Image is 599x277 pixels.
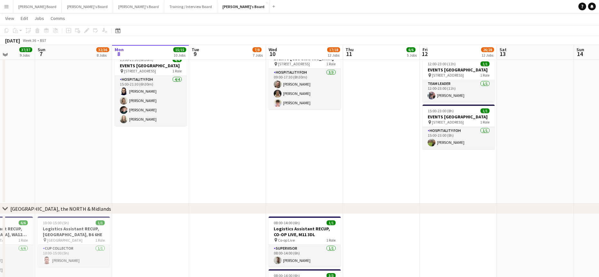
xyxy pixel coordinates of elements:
[40,38,46,43] div: BST
[21,15,28,21] span: Edit
[423,114,495,120] h3: EVENTS [GEOGRAPHIC_DATA]
[428,61,456,66] span: 12:00-23:00 (11h)
[19,220,28,225] span: 6/6
[481,53,494,58] div: 12 Jobs
[432,120,464,125] span: [STREET_ADDRESS]
[174,53,186,58] div: 10 Jobs
[269,47,277,52] span: Wed
[51,15,65,21] span: Comms
[19,47,32,52] span: 37/37
[172,69,182,73] span: 1 Role
[480,108,490,113] span: 1/1
[115,47,124,52] span: Mon
[97,53,109,58] div: 8 Jobs
[326,61,336,66] span: 1 Role
[423,58,495,102] app-job-card: 12:00-23:00 (11h)1/1EVENTS [GEOGRAPHIC_DATA] [STREET_ADDRESS]1 RoleTEAM LEADER1/112:00-23:00 (11h...
[345,50,354,58] span: 11
[48,14,68,23] a: Comms
[32,14,47,23] a: Jobs
[18,238,28,243] span: 1 Role
[5,37,20,44] div: [DATE]
[274,220,300,225] span: 08:00-14:00 (6h)
[269,226,341,237] h3: Logistics Assistant RECUP, CO-OP LIVE, M11 3DL
[576,47,584,52] span: Sun
[192,47,199,52] span: Tue
[423,47,428,52] span: Fri
[38,217,110,267] app-job-card: 10:00-15:00 (5h)1/1Logistics Assistant RECUP, [GEOGRAPHIC_DATA], B6 6HE [GEOGRAPHIC_DATA]1 RoleCU...
[480,73,490,78] span: 1 Role
[327,220,336,225] span: 1/1
[480,61,490,66] span: 1/1
[115,63,187,69] h3: EVENTS [GEOGRAPHIC_DATA]
[5,15,14,21] span: View
[422,50,428,58] span: 12
[43,220,69,225] span: 10:00-15:00 (5h)
[47,238,82,243] span: [GEOGRAPHIC_DATA]
[13,0,62,13] button: [PERSON_NAME] Board
[34,15,44,21] span: Jobs
[499,50,507,58] span: 13
[327,47,340,52] span: 17/18
[423,80,495,102] app-card-role: TEAM LEADER1/112:00-23:00 (11h)[PERSON_NAME]
[428,108,454,113] span: 15:00-23:00 (8h)
[407,53,417,58] div: 5 Jobs
[113,0,164,13] button: [PERSON_NAME]'s Board
[278,61,310,66] span: [STREET_ADDRESS]
[406,47,415,52] span: 6/6
[20,53,32,58] div: 9 Jobs
[37,50,45,58] span: 7
[346,47,354,52] span: Thu
[269,217,341,267] app-job-card: 08:00-14:00 (6h)1/1Logistics Assistant RECUP, CO-OP LIVE, M11 3DL Co-op Live1 RoleSupervisor1/108...
[423,67,495,73] h3: EVENTS [GEOGRAPHIC_DATA]
[269,46,341,109] app-job-card: 09:00-17:30 (8h30m)3/3EVENTS [GEOGRAPHIC_DATA] [STREET_ADDRESS]1 RoleHospitality FOH3/309:00-17:3...
[268,50,277,58] span: 10
[38,226,110,237] h3: Logistics Assistant RECUP, [GEOGRAPHIC_DATA], B6 6HE
[38,47,45,52] span: Sun
[269,245,341,267] app-card-role: Supervisor1/108:00-14:00 (6h)[PERSON_NAME]
[96,47,109,52] span: 32/36
[253,53,263,58] div: 7 Jobs
[21,38,37,43] span: Week 36
[114,50,124,58] span: 8
[173,47,186,52] span: 15/15
[95,238,105,243] span: 1 Role
[432,73,464,78] span: [STREET_ADDRESS]
[10,206,111,212] div: [GEOGRAPHIC_DATA], the NORTH & Midlands
[115,53,187,126] app-job-card: 15:00-21:30 (6h30m)4/4EVENTS [GEOGRAPHIC_DATA] [STREET_ADDRESS]1 RoleHospitality FOH4/415:00-21:3...
[62,0,113,13] button: [PERSON_NAME]'s Board
[164,0,217,13] button: Training / Interview Board
[269,69,341,109] app-card-role: Hospitality FOH3/309:00-17:30 (8h30m)[PERSON_NAME][PERSON_NAME][PERSON_NAME]
[423,105,495,149] app-job-card: 15:00-23:00 (8h)1/1EVENTS [GEOGRAPHIC_DATA] [STREET_ADDRESS]1 RoleHospitality FOH1/115:00-23:00 (...
[18,14,31,23] a: Edit
[96,220,105,225] span: 1/1
[124,69,156,73] span: [STREET_ADDRESS]
[3,14,17,23] a: View
[38,245,110,267] app-card-role: CUP COLLECTOR1/110:00-15:00 (5h)[PERSON_NAME]
[423,127,495,149] app-card-role: Hospitality FOH1/115:00-23:00 (8h)[PERSON_NAME]
[480,120,490,125] span: 1 Role
[499,47,507,52] span: Sat
[278,238,295,243] span: Co-op Live
[481,47,494,52] span: 26/28
[191,50,199,58] span: 9
[326,238,336,243] span: 1 Role
[217,0,270,13] button: [PERSON_NAME]'s Board
[575,50,584,58] span: 14
[252,47,261,52] span: 7/8
[328,53,340,58] div: 12 Jobs
[115,76,187,126] app-card-role: Hospitality FOH4/415:00-21:30 (6h30m)[PERSON_NAME][PERSON_NAME][PERSON_NAME][PERSON_NAME]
